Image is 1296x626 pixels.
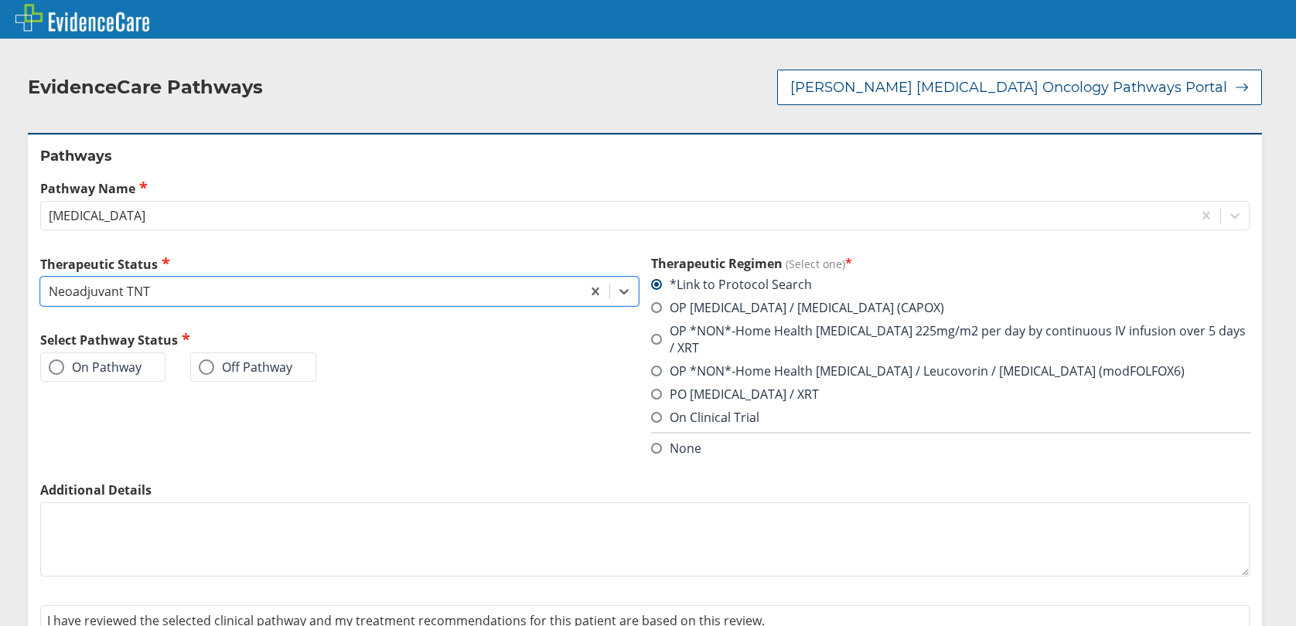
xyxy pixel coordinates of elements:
[786,257,845,271] span: (Select one)
[651,362,1185,379] label: OP *NON*-Home Health [MEDICAL_DATA] / Leucovorin / [MEDICAL_DATA] (modFOLFOX6)
[49,283,150,300] div: Neoadjuvant TNT
[199,359,292,375] label: Off Pathway
[651,409,759,426] label: On Clinical Trial
[651,322,1250,356] label: OP *NON*-Home Health [MEDICAL_DATA] 225mg/m2 per day by continuous IV infusion over 5 days / XRT
[651,299,944,316] label: OP [MEDICAL_DATA] / [MEDICAL_DATA] (CAPOX)
[28,76,263,99] h2: EvidenceCare Pathways
[40,255,639,273] label: Therapeutic Status
[790,78,1227,97] span: [PERSON_NAME] [MEDICAL_DATA] Oncology Pathways Portal
[40,179,1250,197] label: Pathway Name
[651,255,1250,272] h3: Therapeutic Regimen
[777,70,1262,105] button: [PERSON_NAME] [MEDICAL_DATA] Oncology Pathways Portal
[49,207,145,224] div: [MEDICAL_DATA]
[40,147,1250,165] h2: Pathways
[651,276,812,293] label: *Link to Protocol Search
[49,359,142,375] label: On Pathway
[651,386,819,403] label: PO [MEDICAL_DATA] / XRT
[40,481,1250,498] label: Additional Details
[15,4,149,32] img: EvidenceCare
[651,440,701,457] label: None
[40,331,639,349] h2: Select Pathway Status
